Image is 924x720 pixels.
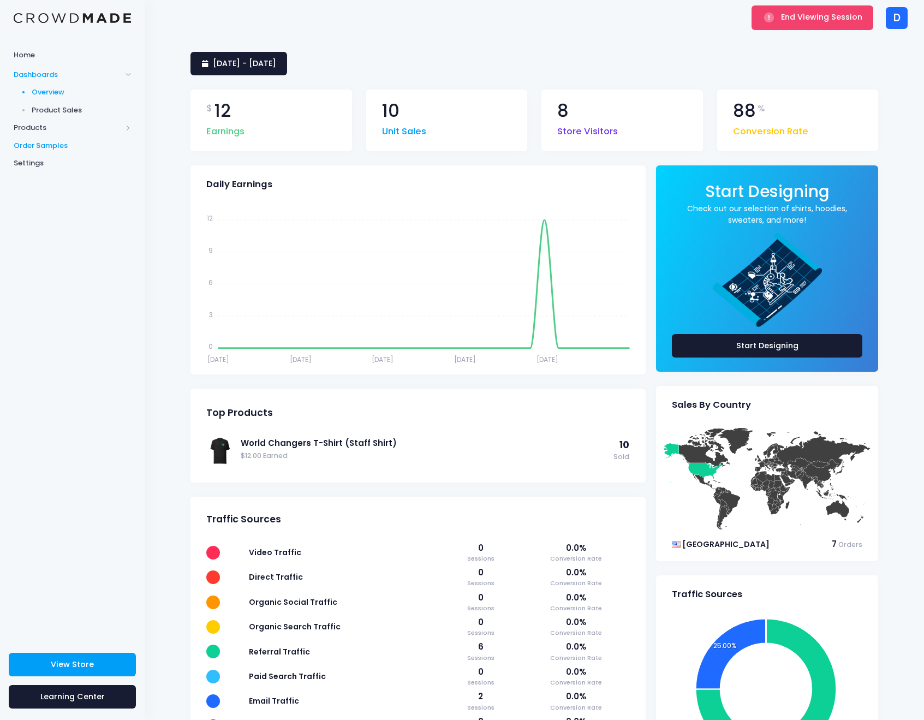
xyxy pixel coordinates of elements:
span: Email Traffic [249,695,299,706]
span: 0.0% [523,592,629,604]
span: Conversion Rate [523,554,629,563]
a: Start Designing [672,334,862,358]
span: 0 [449,616,512,628]
span: Sessions [449,703,512,712]
span: 0 [449,666,512,678]
tspan: [DATE] [536,354,558,364]
a: World Changers T-Shirt (Staff Shirt) [241,437,608,449]
span: 0 [449,542,512,554]
tspan: [DATE] [454,354,476,364]
span: Direct Traffic [249,572,303,582]
span: Unit Sales [382,120,426,139]
span: 0.0% [523,666,629,678]
span: Conversion Rate [523,653,629,663]
span: Sessions [449,653,512,663]
span: Store Visitors [557,120,618,139]
span: View Store [51,659,94,670]
a: Learning Center [9,685,136,709]
span: Conversion Rate [523,579,629,588]
span: 0.0% [523,616,629,628]
a: View Store [9,653,136,676]
span: 10 [619,438,629,451]
span: 6 [449,641,512,653]
span: Organic Social Traffic [249,597,337,608]
span: Top Products [206,407,273,419]
span: Video Traffic [249,547,301,558]
span: 12 [214,102,231,120]
tspan: [DATE] [372,354,394,364]
span: Dashboards [14,69,122,80]
span: Orders [838,540,862,549]
tspan: [DATE] [207,354,229,364]
span: Product Sales [32,105,132,116]
tspan: 9 [208,246,213,255]
span: Sessions [449,604,512,613]
span: Sessions [449,678,512,687]
tspan: [DATE] [290,354,312,364]
span: Settings [14,158,131,169]
span: Conversion Rate [523,703,629,712]
span: % [758,102,765,115]
span: Sessions [449,579,512,588]
tspan: 0 [208,342,213,351]
a: Check out our selection of shirts, hoodies, sweaters, and more! [672,203,862,226]
span: 0.0% [523,567,629,579]
span: Start Designing [705,180,830,203]
span: 8 [557,102,569,120]
span: Daily Earnings [206,179,272,190]
span: Overview [32,87,132,98]
span: Order Samples [14,140,131,151]
span: Organic Search Traffic [249,621,341,632]
span: 0.0% [523,542,629,554]
tspan: 3 [209,310,213,319]
span: 2 [449,691,512,703]
span: 10 [382,102,400,120]
span: Conversion Rate [523,604,629,613]
span: Paid Search Traffic [249,671,326,682]
a: [DATE] - [DATE] [190,52,287,75]
span: 7 [832,538,837,550]
span: $12.00 Earned [241,451,608,461]
span: [GEOGRAPHIC_DATA] [682,539,770,550]
span: Products [14,122,122,133]
span: Sessions [449,628,512,638]
button: End Viewing Session [752,5,873,29]
span: Conversion Rate [733,120,808,139]
span: Traffic Sources [206,514,281,525]
tspan: 12 [207,213,213,223]
span: [DATE] - [DATE] [213,58,276,69]
span: Home [14,50,131,61]
span: Sales By Country [672,400,751,410]
span: Traffic Sources [672,589,742,600]
a: Start Designing [705,189,830,200]
span: $ [206,102,212,115]
span: Conversion Rate [523,628,629,638]
span: Conversion Rate [523,678,629,687]
span: 0 [449,567,512,579]
span: 0 [449,592,512,604]
img: Logo [14,13,131,23]
span: Earnings [206,120,245,139]
tspan: 6 [208,277,213,287]
span: 0.0% [523,691,629,703]
div: D [886,7,908,29]
span: Sold [613,452,629,462]
span: End Viewing Session [781,11,862,22]
span: 0.0% [523,641,629,653]
span: 88 [733,102,756,120]
span: Sessions [449,554,512,563]
span: Referral Traffic [249,646,310,657]
span: Learning Center [40,691,105,702]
